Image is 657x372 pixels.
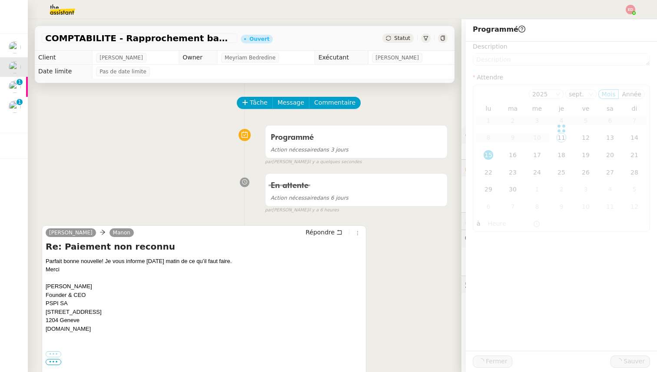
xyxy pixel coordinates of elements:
span: [PERSON_NAME] [100,53,143,62]
p: 1 [18,99,21,107]
h4: Re: Paiement non reconnu [46,240,362,253]
button: Sauver [611,356,650,368]
span: ⚙️ [465,130,510,140]
span: Tâche [250,98,268,108]
img: users%2FxgWPCdJhSBeE5T1N2ZiossozSlm1%2Favatar%2F5b22230b-e380-461f-81e9-808a3aa6de32 [9,101,21,113]
div: [DOMAIN_NAME] [46,325,362,333]
span: COMPTABILITE - Rapprochement bancaire - [DATE] [45,34,234,43]
span: Action nécessaire [271,147,317,153]
span: 💬 [465,235,536,242]
button: Tâche [237,97,273,109]
span: Action nécessaire [271,195,317,201]
small: [PERSON_NAME] [265,158,362,166]
span: Statut [394,35,410,41]
img: users%2Fa6PbEmLwvGXylUqKytRPpDpAx153%2Favatar%2Ffanny.png [9,61,21,73]
div: 1204 Geneve [46,316,362,325]
span: dans 6 jours [271,195,348,201]
span: ••• [46,359,61,365]
img: users%2FxgWPCdJhSBeE5T1N2ZiossozSlm1%2Favatar%2F5b22230b-e380-461f-81e9-808a3aa6de32 [9,81,21,93]
span: dans 3 jours [271,147,348,153]
button: Message [272,97,309,109]
span: Programmé [271,134,314,142]
span: 🕵️ [465,281,577,288]
span: Pas de date limite [100,67,146,76]
nz-badge-sup: 1 [17,99,23,105]
div: Founder & CEO [46,291,362,300]
span: il y a quelques secondes [308,158,362,166]
p: 1 [18,79,21,87]
span: par [265,207,272,214]
td: Exécutant [315,51,368,65]
td: Date limite [35,65,93,79]
span: Message [278,98,304,108]
div: 💬Commentaires 1 [461,230,657,247]
img: svg [626,5,635,14]
div: [PERSON_NAME] [46,282,362,333]
button: Fermer [473,356,512,368]
span: 🔐 [465,163,521,173]
div: 🔐Données client [461,160,657,177]
button: Répondre [302,227,345,237]
div: PSPI SA [46,299,362,308]
span: Répondre [305,228,335,237]
span: Commentaire [314,98,355,108]
span: il y a 6 heures [308,207,339,214]
label: ••• [46,351,61,357]
button: Commentaire [309,97,361,109]
span: Programmé [473,25,525,33]
span: Meyriam Bedredine [225,53,275,62]
div: ⚙️Procédures [461,127,657,144]
span: par [265,158,272,166]
nz-badge-sup: 1 [17,79,23,85]
img: users%2Fa6PbEmLwvGXylUqKytRPpDpAx153%2Favatar%2Ffanny.png [9,41,21,53]
div: [STREET_ADDRESS] [46,308,362,316]
span: [PERSON_NAME] [375,53,419,62]
small: [PERSON_NAME] [265,207,339,214]
a: [PERSON_NAME] [46,229,96,237]
span: En attente [271,182,309,190]
div: 🕵️Autres demandes en cours 19 [461,276,657,293]
td: Owner [179,51,218,65]
td: Client [35,51,93,65]
div: Ouvert [249,36,269,42]
div: ⏲️Tâches 134:08 [461,213,657,230]
span: ⏲️ [465,217,531,224]
a: Manon [109,229,134,237]
div: Merci [46,265,362,274]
